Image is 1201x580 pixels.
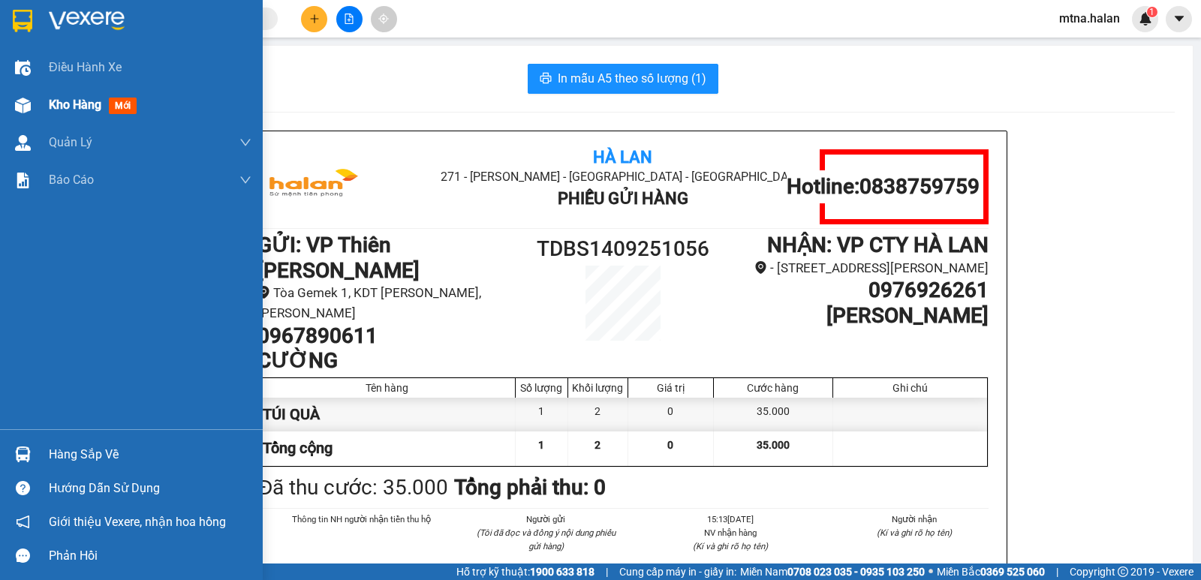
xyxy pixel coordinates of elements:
strong: 0369 525 060 [980,566,1045,578]
div: Đã thu cước : 35.000 [257,471,448,504]
div: 0 [628,398,714,431]
h1: 0967890611 [257,323,531,349]
div: Ghi chú [837,382,983,394]
h1: CƯỜNG [257,348,531,374]
div: 2 [568,398,628,431]
span: Cung cấp máy in - giấy in: [619,563,736,580]
h1: Hotline: 0838759759 [787,174,980,200]
span: Miền Nam [740,563,925,580]
strong: 0708 023 035 - 0935 103 250 [787,566,925,578]
span: down [239,137,251,149]
div: 35.000 [714,398,833,431]
li: - [STREET_ADDRESS][PERSON_NAME] [715,258,989,278]
h1: [PERSON_NAME] [715,303,989,329]
b: NHẬN : VP CTY HÀ LAN [767,233,989,257]
span: 1 [538,439,544,451]
span: copyright [1118,566,1128,577]
img: warehouse-icon [15,98,31,113]
span: ⚪️ [929,569,933,575]
li: Người gửi [472,512,621,526]
b: Phiếu Gửi Hàng [558,189,688,208]
span: environment [754,261,767,274]
img: logo-vxr [13,10,32,32]
span: Hỗ trợ kỹ thuật: [456,563,594,580]
span: message [16,548,30,563]
span: Miền Bắc [937,563,1045,580]
i: (Tôi đã đọc và đồng ý nội dung phiếu gửi hàng) [477,527,616,551]
div: Số lượng [519,382,564,394]
span: Quản Lý [49,133,92,152]
div: 1 [516,398,568,431]
img: logo.jpg [19,19,131,94]
b: Hà Lan [593,148,652,167]
div: Phản hồi [49,545,251,567]
div: Tên hàng [263,382,511,394]
div: Khối lượng [572,382,624,394]
li: 271 - [PERSON_NAME] - [GEOGRAPHIC_DATA] - [GEOGRAPHIC_DATA] [379,167,866,186]
span: Điều hành xe [49,58,122,77]
span: caret-down [1172,12,1186,26]
div: Hướng dẫn sử dụng [49,477,251,500]
span: environment [257,286,270,299]
span: 35.000 [757,439,790,451]
div: Giá trị [632,382,709,394]
span: file-add [344,14,354,24]
span: printer [540,72,552,86]
button: file-add [336,6,363,32]
span: | [606,563,608,580]
div: Hàng sắp về [49,443,251,466]
span: mới [109,98,137,114]
span: question-circle [16,481,30,495]
img: warehouse-icon [15,135,31,151]
span: Giới thiệu Vexere, nhận hoa hồng [49,512,226,531]
h1: TDBS1409251056 [531,233,715,266]
span: down [239,174,251,186]
li: Thông tin NH người nhận tiền thu hộ [287,512,436,526]
span: Kho hàng [49,98,101,112]
b: GỬI : VP Thiên [PERSON_NAME] [257,233,420,283]
div: TÚI QUÀ [259,398,516,431]
li: Người nhận [841,512,989,526]
img: warehouse-icon [15,446,31,462]
i: (Kí và ghi rõ họ tên) [877,527,952,538]
span: mtna.halan [1047,9,1132,28]
button: aim [371,6,397,32]
button: caret-down [1166,6,1192,32]
span: | [1056,563,1058,580]
img: warehouse-icon [15,60,31,76]
img: logo.jpg [257,149,370,224]
li: NV nhận hàng [656,526,805,539]
div: Cước hàng [718,382,829,394]
button: printerIn mẫu A5 theo số lượng (1) [528,64,718,94]
i: (Kí và ghi rõ họ tên) [693,541,768,551]
li: 271 - [PERSON_NAME] - [GEOGRAPHIC_DATA] - [GEOGRAPHIC_DATA] [140,37,628,56]
img: icon-new-feature [1139,12,1152,26]
span: aim [378,14,389,24]
span: plus [309,14,320,24]
span: 1 [1149,7,1154,17]
img: solution-icon [15,173,31,188]
b: GỬI : VP Thiên [PERSON_NAME] [19,102,181,152]
li: Tòa Gemek 1, KDT [PERSON_NAME], [PERSON_NAME] [257,283,531,323]
span: 0 [667,439,673,451]
b: Tổng phải thu: 0 [454,475,606,500]
span: Tổng cộng [263,439,333,457]
button: plus [301,6,327,32]
strong: 1900 633 818 [530,566,594,578]
h1: 0976926261 [715,278,989,303]
span: notification [16,515,30,529]
span: 2 [594,439,600,451]
sup: 1 [1147,7,1157,17]
li: 15:13[DATE] [656,512,805,526]
span: In mẫu A5 theo số lượng (1) [558,69,706,88]
span: Báo cáo [49,170,94,189]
